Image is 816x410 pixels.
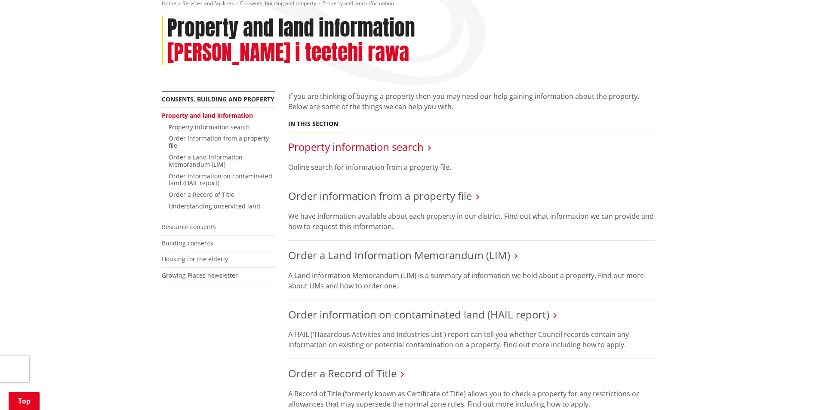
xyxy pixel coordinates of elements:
[288,248,510,262] a: Order a Land Information Memorandum (LIM)
[288,329,655,350] p: A HAIL ('Hazardous Activities and Industries List') report can tell you whether Council records c...
[167,40,409,65] h2: [PERSON_NAME] i teetehi rawa
[288,140,424,154] a: Property information search
[162,223,216,231] a: Resource consents
[288,189,472,203] a: Order information from a property file
[288,389,655,409] p: A Record of Title (formerly known as Certificate of Title) allows you to check a property for any...
[288,307,549,321] a: Order information on contaminated land (HAIL report)
[169,190,234,199] a: Order a Record of Title
[776,374,807,405] iframe: Messenger Launcher
[288,366,397,380] a: Order a Record of Title
[288,162,655,172] p: Online search for information from a property file.
[169,153,243,168] a: Order a Land Information Memorandum (LIM)
[167,16,415,41] h1: Property and land information
[169,202,260,210] a: Understanding unserviced land
[162,271,238,279] a: Growing Places newsletter
[288,270,655,291] p: A Land Information Memorandum (LIM) is a summary of information we hold about a property. Find ou...
[288,120,338,128] h5: In this section
[9,392,40,410] a: Top
[169,123,250,131] a: Property information search
[288,91,655,112] p: If you are thinking of buying a property then you may need our help gaining information about the...
[162,95,274,103] a: Consents, building and property
[169,134,269,150] a: Order information from a property file
[162,111,253,119] a: Property and land information
[162,239,213,247] a: Building consents
[162,255,228,263] a: Housing for the elderly
[169,172,272,187] a: Order information on contaminated land (HAIL report)
[288,211,655,232] p: We have information available about each property in our district. Find out what information we c...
